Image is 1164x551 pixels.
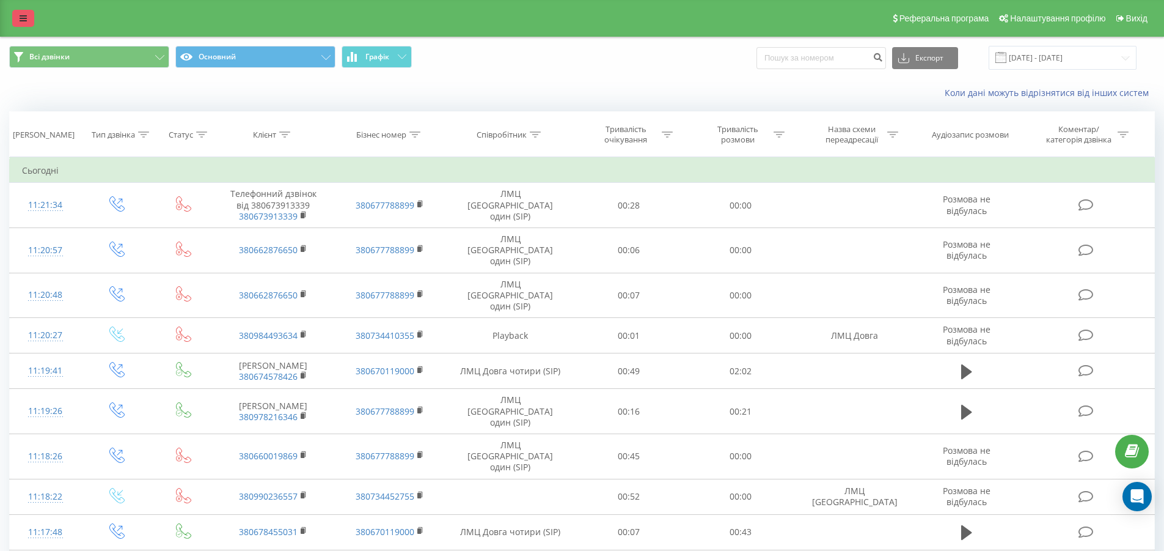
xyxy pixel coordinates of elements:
div: 11:18:26 [22,445,69,468]
div: 11:21:34 [22,193,69,217]
a: 380677788899 [356,244,414,256]
td: [PERSON_NAME] [215,353,331,389]
div: 11:18:22 [22,485,69,509]
div: Співробітник [477,130,527,140]
a: 380677788899 [356,450,414,462]
span: Розмова не відбулась [943,239,990,261]
div: Статус [169,130,193,140]
a: 380670119000 [356,526,414,538]
div: [PERSON_NAME] [13,130,75,140]
a: 380660019869 [239,450,298,462]
td: 00:49 [573,353,685,389]
td: 00:07 [573,514,685,550]
td: 00:06 [573,227,685,273]
div: Аудіозапис розмови [932,130,1009,140]
div: Open Intercom Messenger [1122,482,1152,511]
td: 00:43 [685,514,797,550]
td: 00:00 [685,273,797,318]
a: 380670119000 [356,365,414,377]
div: 11:19:41 [22,359,69,383]
button: Графік [342,46,412,68]
td: 00:28 [573,183,685,228]
td: 00:21 [685,389,797,434]
a: 380978216346 [239,411,298,423]
span: Налаштування профілю [1010,13,1105,23]
td: 00:00 [685,227,797,273]
td: 00:00 [685,479,797,514]
td: Сьогодні [10,158,1155,183]
div: 11:17:48 [22,520,69,544]
td: 00:00 [685,434,797,479]
a: 380734410355 [356,330,414,341]
div: 11:20:48 [22,283,69,307]
td: 00:45 [573,434,685,479]
a: 380677788899 [356,289,414,301]
a: 380990236557 [239,490,298,502]
td: ЛМЦ [GEOGRAPHIC_DATA] один (SIP) [448,227,573,273]
button: Всі дзвінки [9,46,169,68]
span: Розмова не відбулась [943,284,990,306]
span: Розмова не відбулась [943,485,990,508]
a: 380678455031 [239,526,298,538]
td: 00:00 [685,183,797,228]
div: Тривалість очікування [593,124,659,145]
a: Коли дані можуть відрізнятися вiд інших систем [945,87,1155,98]
td: ЛМЦ Довга чотири (SIP) [448,514,573,550]
div: Тривалість розмови [705,124,771,145]
input: Пошук за номером [756,47,886,69]
span: Графік [365,53,389,61]
span: Розмова не відбулась [943,445,990,467]
td: ЛМЦ [GEOGRAPHIC_DATA] один (SIP) [448,389,573,434]
td: ЛМЦ Довга чотири (SIP) [448,353,573,389]
span: Вихід [1126,13,1148,23]
td: Playback [448,318,573,353]
div: Бізнес номер [356,130,406,140]
td: ЛМЦ [GEOGRAPHIC_DATA] один (SIP) [448,273,573,318]
span: Реферальна програма [899,13,989,23]
a: 380734452755 [356,490,414,502]
td: 02:02 [685,353,797,389]
a: 380677788899 [356,405,414,417]
div: Коментар/категорія дзвінка [1043,124,1115,145]
td: 00:00 [685,318,797,353]
div: Тип дзвінка [92,130,135,140]
button: Основний [175,46,335,68]
div: 11:19:26 [22,399,69,423]
span: Всі дзвінки [29,52,70,62]
a: 380677788899 [356,199,414,211]
a: 380984493634 [239,330,298,341]
a: 380674578426 [239,371,298,382]
a: 380662876650 [239,289,298,301]
span: Розмова не відбулась [943,193,990,216]
button: Експорт [892,47,958,69]
td: ЛМЦ Довга [796,318,912,353]
td: ЛМЦ [GEOGRAPHIC_DATA] [796,479,912,514]
div: 11:20:57 [22,239,69,262]
span: Розмова не відбулась [943,324,990,346]
td: 00:52 [573,479,685,514]
td: [PERSON_NAME] [215,389,331,434]
a: 380673913339 [239,210,298,222]
td: 00:01 [573,318,685,353]
td: ЛМЦ [GEOGRAPHIC_DATA] один (SIP) [448,434,573,479]
td: 00:07 [573,273,685,318]
a: 380662876650 [239,244,298,256]
div: 11:20:27 [22,324,69,347]
div: Назва схеми переадресації [819,124,884,145]
div: Клієнт [253,130,276,140]
td: Телефонний дзвінок від 380673913339 [215,183,331,228]
td: ЛМЦ [GEOGRAPHIC_DATA] один (SIP) [448,183,573,228]
td: 00:16 [573,389,685,434]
